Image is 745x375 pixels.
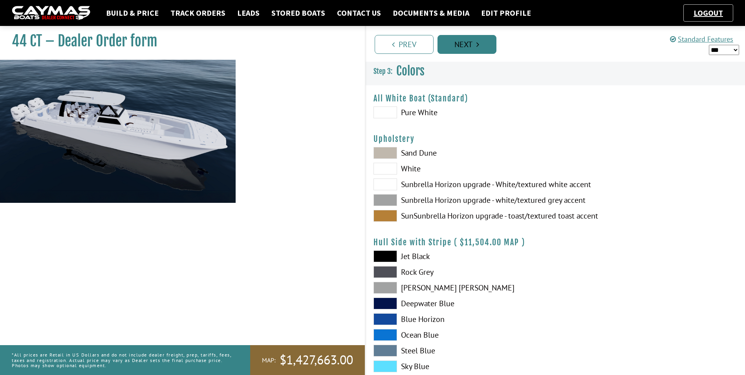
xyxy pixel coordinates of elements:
label: Sand Dune [373,147,547,159]
a: Stored Boats [267,8,329,18]
label: Blue Horizon [373,313,547,325]
h4: Upholstery [373,134,738,144]
h4: All White Boat (Standard) [373,94,738,103]
a: MAP:$1,427,663.00 [250,345,365,375]
label: [PERSON_NAME] [PERSON_NAME] [373,282,547,294]
span: MAP: [262,356,276,364]
label: Deepwater Blue [373,298,547,309]
a: Prev [375,35,434,54]
label: Pure White [373,107,547,118]
p: *All prices are Retail in US Dollars and do not include dealer freight, prep, tariffs, fees, taxe... [12,348,232,372]
img: caymas-dealer-connect-2ed40d3bc7270c1d8d7ffb4b79bf05adc795679939227970def78ec6f6c03838.gif [12,6,90,20]
span: $11,504.00 MAP [460,237,519,247]
label: White [373,163,547,175]
label: Sunbrella Horizon upgrade - white/textured grey accent [373,194,547,206]
label: Ocean Blue [373,329,547,341]
a: Standard Features [670,35,733,44]
a: Contact Us [333,8,385,18]
label: SunSunbrella Horizon upgrade - toast/textured toast accent [373,210,547,222]
h1: 44 CT – Dealer Order form [12,32,345,50]
a: Track Orders [167,8,229,18]
label: Sky Blue [373,360,547,372]
a: Next [437,35,496,54]
h4: Hull Side with Stripe ( ) [373,237,738,247]
a: Logout [690,8,727,18]
span: $1,427,663.00 [280,352,353,368]
label: Steel Blue [373,345,547,357]
label: Rock Grey [373,266,547,278]
label: Jet Black [373,250,547,262]
a: Leads [233,8,264,18]
a: Edit Profile [477,8,535,18]
a: Build & Price [102,8,163,18]
a: Documents & Media [389,8,473,18]
label: Sunbrella Horizon upgrade - White/textured white accent [373,178,547,190]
